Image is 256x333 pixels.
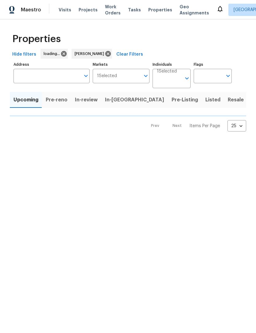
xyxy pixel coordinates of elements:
button: Open [183,74,191,83]
span: [PERSON_NAME] [75,51,107,57]
span: Geo Assignments [180,4,209,16]
label: Flags [194,63,232,66]
div: 25 [227,118,246,134]
span: Hide filters [12,51,36,58]
span: Clear Filters [116,51,143,58]
span: loading... [44,51,62,57]
nav: Pagination Navigation [145,120,246,131]
label: Individuals [153,63,191,66]
button: Open [142,72,150,80]
span: Tasks [128,8,141,12]
span: 1 Selected [157,69,177,74]
span: Projects [79,7,98,13]
span: Properties [148,7,172,13]
span: In-[GEOGRAPHIC_DATA] [105,96,164,104]
button: Open [224,72,232,80]
div: [PERSON_NAME] [72,49,112,59]
span: Pre-Listing [172,96,198,104]
span: Visits [59,7,71,13]
div: loading... [41,49,68,59]
span: Pre-reno [46,96,68,104]
span: Properties [12,36,61,42]
button: Clear Filters [114,49,145,60]
button: Hide filters [10,49,39,60]
span: Maestro [21,7,41,13]
span: Resale [228,96,244,104]
span: Upcoming [14,96,38,104]
label: Markets [93,63,150,66]
p: Items Per Page [189,123,220,129]
label: Address [14,63,90,66]
span: In-review [75,96,98,104]
span: Work Orders [105,4,121,16]
button: Open [82,72,90,80]
span: Listed [205,96,220,104]
span: 1 Selected [97,73,117,79]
